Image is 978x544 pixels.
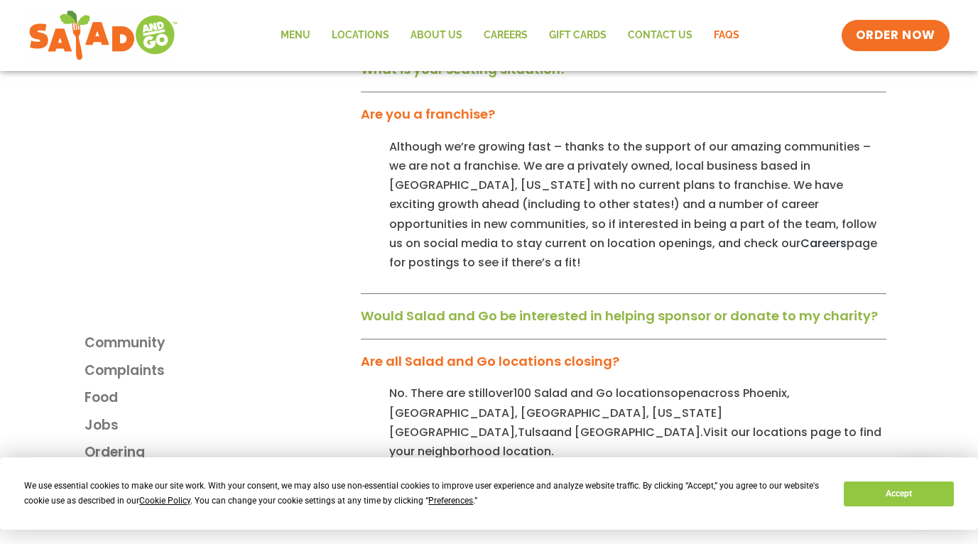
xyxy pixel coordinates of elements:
span: and [GEOGRAPHIC_DATA]. [549,424,703,440]
span: Salad and Go locations [534,385,670,401]
div: Would Salad and Go be interested in helping sponsor or donate to my charity? [361,303,886,339]
span: Cookie Policy [139,496,190,506]
a: Are you a franchise? [361,105,495,123]
span: 1 [514,385,517,401]
a: FAQs [703,19,750,52]
a: Complaints [85,361,354,381]
div: What is your seating situation? [361,56,886,93]
a: About Us [400,19,473,52]
div: Are you a franchise? [361,101,886,137]
button: Accept [844,482,953,506]
a: Careers [800,235,847,251]
a: Ordering [85,442,354,463]
a: Locations [321,19,400,52]
span: enix, [764,385,790,401]
p: Although we’re growing fast – thanks to the support of our amazing communities – we are not a fra... [389,137,886,272]
a: Are all Salad and Go locations closing? [361,352,619,370]
a: ORDER NOW [842,20,950,51]
div: Are you a franchise? [361,137,886,294]
div: We use essential cookies to make our site work. With your consent, we may also use non-essential ... [24,479,827,508]
span: 00 [517,385,531,401]
span: Ordering [85,442,145,463]
img: new-SAG-logo-768×292 [28,7,178,64]
a: Contact Us [617,19,703,52]
a: Food [85,388,354,408]
a: Community [85,333,354,354]
a: Would Salad and Go be interested in helping sponsor or donate to my charity? [361,307,878,325]
span: Food [85,388,118,408]
a: GIFT CARDS [538,19,617,52]
span: across Pho [700,385,764,401]
span: Tulsa [518,424,549,440]
span: over [488,385,514,401]
span: Complaints [85,361,165,381]
span: [GEOGRAPHIC_DATA], [GEOGRAPHIC_DATA], [US_STATE][GEOGRAPHIC_DATA], [389,405,722,440]
a: Careers [473,19,538,52]
span: No. [389,385,408,401]
span: There are still [411,385,488,401]
span: open [670,385,700,401]
a: Jobs [85,415,354,436]
a: Menu [270,19,321,52]
span: Community [85,333,165,354]
div: Are all Salad and Go locations closing? [361,348,886,384]
span: Preferences [428,496,473,506]
span: Jobs [85,415,119,436]
span: ORDER NOW [856,27,935,44]
nav: Menu [270,19,750,52]
div: Are all Salad and Go locations closing? [361,383,886,483]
